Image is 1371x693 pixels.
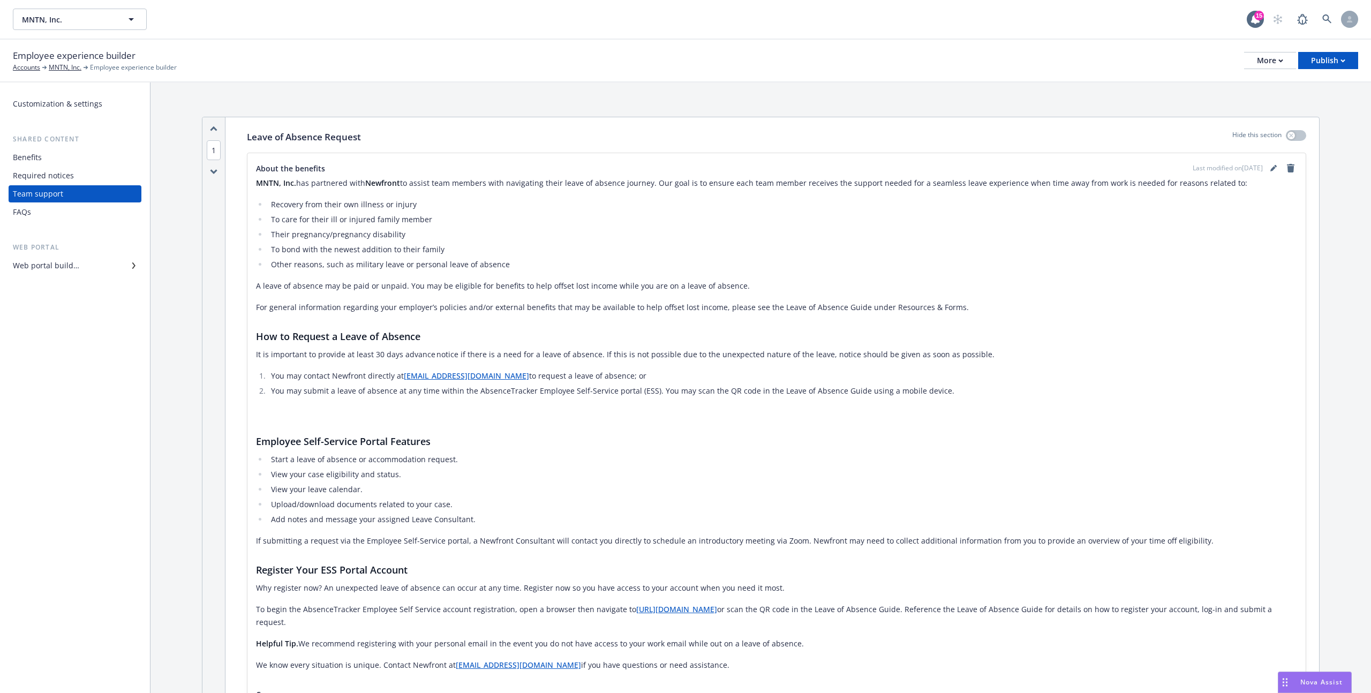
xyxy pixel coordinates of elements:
[256,582,1297,594] p: Why register now? An unexpected leave of absence can occur at any time. Register now so you have ...
[256,638,298,649] strong: Helpful Tip.
[256,348,1297,361] p: It is important to provide at least 30 days advance notice if there is a need for a leave of abse...
[256,637,1297,650] p: We recommend registering with your personal email in the event you do not have access to your wor...
[1278,672,1352,693] button: Nova Assist
[256,562,1297,577] h3: Register Your ESS Portal Account
[268,385,1297,397] li: You may submit a leave of absence at any time within the AbsenceTracker Employee Self-Service por...
[1311,52,1345,69] div: Publish
[9,95,141,112] a: Customization & settings
[22,14,115,25] span: MNTN, Inc.
[268,198,1297,211] li: Recovery from their own illness or injury
[9,257,141,274] a: Web portal builder
[9,149,141,166] a: Benefits
[256,534,1297,547] p: If submitting a request via the Employee Self-Service portal, a Newfront Consultant will contact ...
[268,483,1297,496] li: View your leave calendar.
[13,49,135,63] span: Employee experience builder
[13,9,147,30] button: MNTN, Inc.
[268,453,1297,466] li: Start a leave of absence or accommodation request.
[1292,9,1313,30] a: Report a Bug
[268,370,1297,382] li: You may contact Newfront directly at to request a leave of absence; or
[1300,677,1343,687] span: Nova Assist
[13,204,31,221] div: FAQs
[365,178,400,188] strong: Newfront
[268,213,1297,226] li: To care for their ill or injured family member
[1267,9,1289,30] a: Start snowing
[1298,52,1358,69] button: Publish
[1232,130,1282,144] p: Hide this section
[256,177,1297,190] p: has partnered with to assist team members with navigating their leave of absence journey. Our goa...
[256,280,1297,292] p: A leave of absence may be paid or unpaid. You may be eligible for benefits to help offset lost in...
[404,371,529,381] a: [EMAIL_ADDRESS][DOMAIN_NAME]
[268,243,1297,256] li: To bond with the newest addition to their family
[256,178,296,188] strong: MNTN, Inc.
[9,167,141,184] a: Required notices
[256,603,1297,629] p: To begin the AbsenceTracker Employee Self Service account registration, open a browser then navig...
[207,145,221,156] button: 1
[9,242,141,253] div: Web portal
[13,63,40,72] a: Accounts
[207,140,221,160] span: 1
[256,163,325,174] span: About the benefits
[1284,162,1297,175] a: remove
[13,185,63,202] div: Team support
[256,329,1297,344] h3: How to Request a Leave of Absence
[1254,11,1264,20] div: 15
[13,257,79,274] div: Web portal builder
[9,204,141,221] a: FAQs
[1257,52,1283,69] div: More
[1267,162,1280,175] a: editPencil
[268,228,1297,241] li: Their pregnancy/pregnancy disability
[268,468,1297,481] li: View your case eligibility and status.
[1316,9,1338,30] a: Search
[49,63,81,72] a: MNTN, Inc.
[9,134,141,145] div: Shared content
[268,498,1297,511] li: Upload/download documents related to your case.
[247,130,361,144] p: Leave of Absence Request
[1244,52,1296,69] button: More
[256,301,1297,314] p: For general information regarding your employer’s policies and/or external benefits that may be a...
[13,95,102,112] div: Customization & settings
[636,604,717,614] a: [URL][DOMAIN_NAME]
[13,149,42,166] div: Benefits
[90,63,177,72] span: Employee experience builder
[268,513,1297,526] li: Add notes and message your assigned Leave Consultant.
[456,660,581,670] a: [EMAIL_ADDRESS][DOMAIN_NAME]
[256,659,1297,672] p: We know every situation is unique. Contact Newfront at if you have questions or need assistance.
[1193,163,1263,173] span: Last modified on [DATE]
[268,258,1297,271] li: Other reasons, such as military leave or personal leave of absence
[256,434,1297,449] h3: Employee Self-Service Portal Features
[9,185,141,202] a: Team support
[13,167,74,184] div: Required notices
[1278,672,1292,692] div: Drag to move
